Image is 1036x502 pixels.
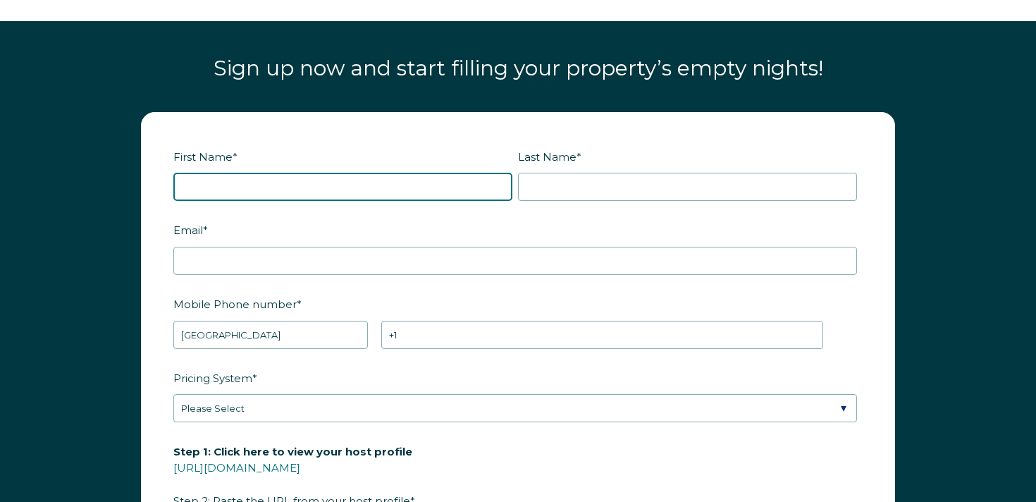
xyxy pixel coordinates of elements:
span: Step 1: Click here to view your host profile [173,441,412,463]
span: First Name [173,146,233,168]
span: Last Name [518,146,576,168]
span: Email [173,219,203,241]
a: [URL][DOMAIN_NAME] [173,461,300,475]
span: Mobile Phone number [173,293,297,315]
span: Sign up now and start filling your property’s empty nights! [214,55,823,81]
span: Pricing System [173,367,252,389]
